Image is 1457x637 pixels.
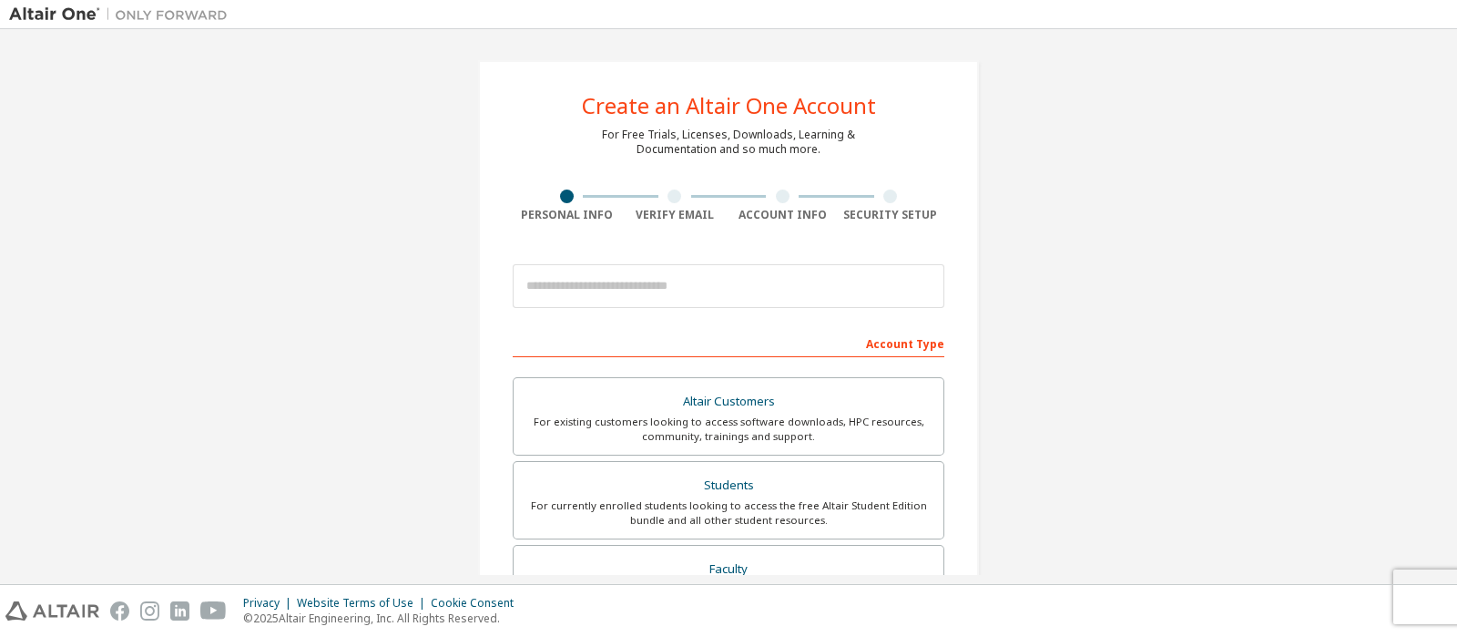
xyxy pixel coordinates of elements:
img: instagram.svg [140,601,159,621]
img: Altair One [9,5,237,24]
div: Personal Info [513,208,621,222]
div: Faculty [525,557,932,582]
div: For Free Trials, Licenses, Downloads, Learning & Documentation and so much more. [602,128,855,157]
div: Create an Altair One Account [582,95,876,117]
img: altair_logo.svg [5,601,99,621]
div: Account Type [513,328,944,357]
div: Security Setup [837,208,945,222]
div: Students [525,473,932,498]
img: youtube.svg [200,601,227,621]
img: facebook.svg [110,601,129,621]
div: For currently enrolled students looking to access the free Altair Student Edition bundle and all ... [525,498,932,528]
div: Website Terms of Use [297,596,431,611]
div: Altair Customers [525,389,932,415]
div: Account Info [728,208,837,222]
div: For existing customers looking to access software downloads, HPC resources, community, trainings ... [525,415,932,444]
div: Privacy [243,596,297,611]
p: © 2025 Altair Engineering, Inc. All Rights Reserved. [243,611,525,626]
div: Verify Email [621,208,729,222]
div: Cookie Consent [431,596,525,611]
img: linkedin.svg [170,601,189,621]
